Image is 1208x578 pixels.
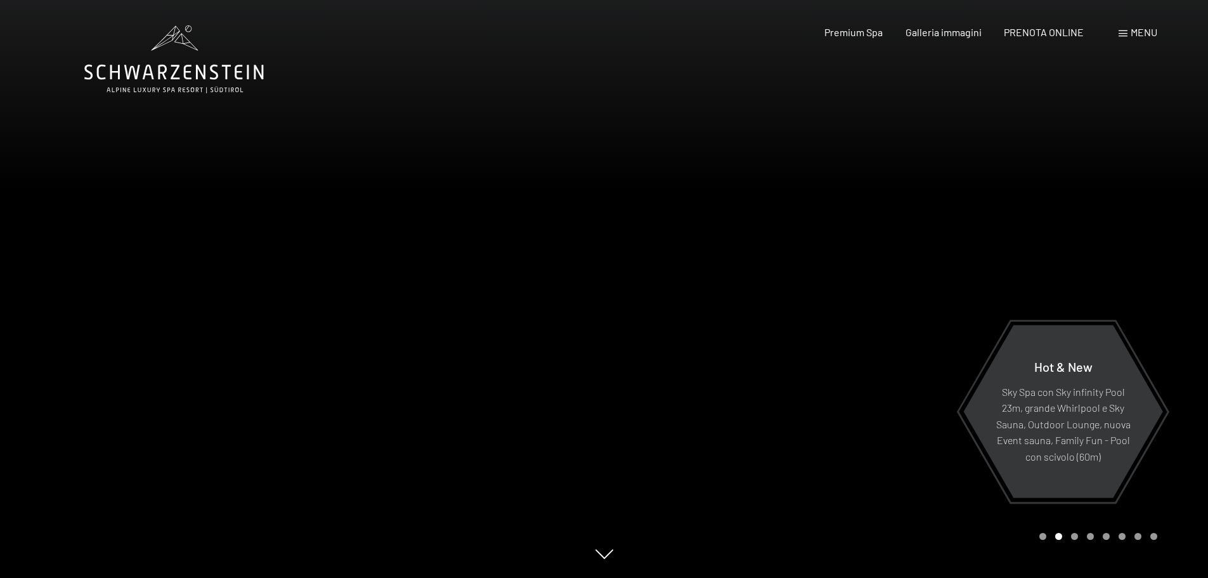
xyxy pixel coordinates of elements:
[1055,533,1062,540] div: Carousel Page 2 (Current Slide)
[1035,533,1157,540] div: Carousel Pagination
[1039,533,1046,540] div: Carousel Page 1
[824,26,883,38] a: Premium Spa
[1034,358,1093,374] span: Hot & New
[906,26,982,38] a: Galleria immagini
[994,383,1132,464] p: Sky Spa con Sky infinity Pool 23m, grande Whirlpool e Sky Sauna, Outdoor Lounge, nuova Event saun...
[1071,533,1078,540] div: Carousel Page 3
[1119,533,1126,540] div: Carousel Page 6
[1150,533,1157,540] div: Carousel Page 8
[1131,26,1157,38] span: Menu
[1103,533,1110,540] div: Carousel Page 5
[1134,533,1141,540] div: Carousel Page 7
[963,324,1164,499] a: Hot & New Sky Spa con Sky infinity Pool 23m, grande Whirlpool e Sky Sauna, Outdoor Lounge, nuova ...
[1004,26,1084,38] a: PRENOTA ONLINE
[1087,533,1094,540] div: Carousel Page 4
